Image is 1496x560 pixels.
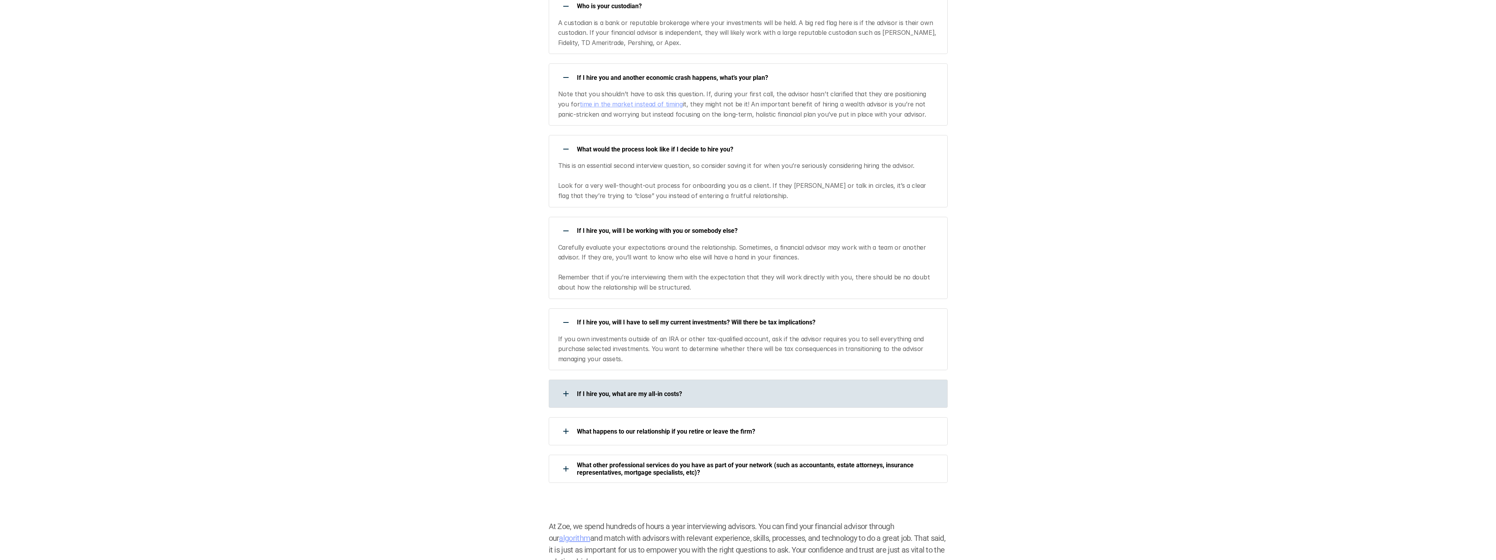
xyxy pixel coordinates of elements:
[577,227,937,234] p: If I hire you, will I be working with you or somebody else?
[558,89,938,119] p: Note that you shouldn’t have to ask this question. If, during your first call, the advisor hasn’t...
[577,319,937,326] p: If I hire you, will I have to sell my current investments? Will there be tax implications?
[559,533,590,543] a: algorithm
[558,18,938,48] p: A custodian is a bank or reputable brokerage where your investments will be held. A big red flag ...
[577,428,937,435] p: What happens to our relationship if you retire or leave the firm?
[577,74,937,81] p: If I hire you and another economic crash happens, what’s your plan?
[577,2,937,10] p: Who is your custodian?
[577,461,937,476] p: What other professional services do you have as part of your network (such as accountants, estate...
[580,100,682,108] a: time in the market instead of timing
[577,390,937,398] p: If I hire you, what are my all-in costs?
[558,334,938,364] p: If you own investments outside of an IRA or other tax-qualified account, ask if the advisor requi...
[558,161,938,201] p: This is an essential second interview question, so consider saving it for when you’re seriously c...
[558,243,938,293] p: Carefully evaluate your expectations around the relationship. Sometimes, a financial advisor may ...
[577,146,937,153] p: What would the process look like if I decide to hire you?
